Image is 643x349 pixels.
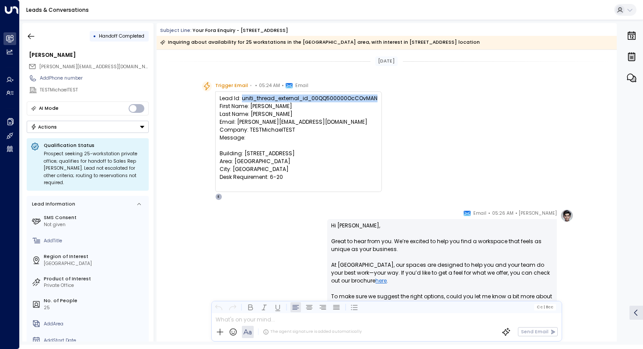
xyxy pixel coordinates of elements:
button: Undo [213,302,224,312]
span: [PERSON_NAME][EMAIL_ADDRESS][DOMAIN_NAME] [39,63,157,70]
div: [PERSON_NAME] [29,51,149,59]
a: here [375,277,387,285]
span: • [255,81,257,90]
div: The agent signature is added automatically [263,329,362,335]
span: Email [473,209,486,218]
label: Product of Interest [44,276,146,283]
button: Cc|Bcc [534,304,556,310]
span: 05:26 AM [492,209,514,218]
div: TESTMichaelTEST [40,87,149,94]
p: Qualification Status [44,142,145,149]
div: Lead Id: uniti_thread_external_id_00QQ500000OcCOvMAN First Name: [PERSON_NAME] Last Name: [PERSON... [220,94,377,189]
span: | [543,305,545,309]
span: Trigger Email [215,81,248,90]
label: SMS Consent [44,214,146,221]
span: barney-chandler@hotmail.co.uk [39,63,149,70]
div: E [215,193,222,200]
div: 25 [44,304,146,311]
span: Email [295,81,308,90]
span: Subject Line: [160,27,192,34]
div: [DATE] [375,56,398,66]
div: Private Office [44,282,146,289]
div: Lead Information [30,201,75,208]
span: Cc Bcc [537,305,553,309]
span: • [282,81,284,90]
div: • [93,30,96,42]
div: Prospect seeking 25-workstation private office; qualifies for handoff to Sales Rep [PERSON_NAME].... [44,150,145,187]
span: • [488,209,490,218]
div: AddStart Date [44,337,146,344]
div: AddPhone number [40,75,149,82]
div: Actions [31,124,57,130]
a: Leads & Conversations [26,6,89,14]
span: [PERSON_NAME] [519,209,557,218]
div: Button group with a nested menu [27,121,149,133]
button: Actions [27,121,149,133]
div: AddArea [44,321,146,328]
div: Your Fora Enquiry - [STREET_ADDRESS] [192,27,288,34]
label: No. of People [44,297,146,304]
span: 05:24 AM [259,81,280,90]
label: Region of Interest [44,253,146,260]
img: profile-logo.png [560,209,573,222]
span: • [515,209,517,218]
div: Not given [44,221,146,228]
div: Inquiring about availability for 25 workstations in the [GEOGRAPHIC_DATA] area, with interest in ... [160,38,480,47]
div: [GEOGRAPHIC_DATA] [44,260,146,267]
span: • [250,81,252,90]
span: Handoff Completed [99,33,144,39]
div: AI Mode [39,104,59,113]
button: Redo [227,302,238,312]
div: AddTitle [44,237,146,244]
